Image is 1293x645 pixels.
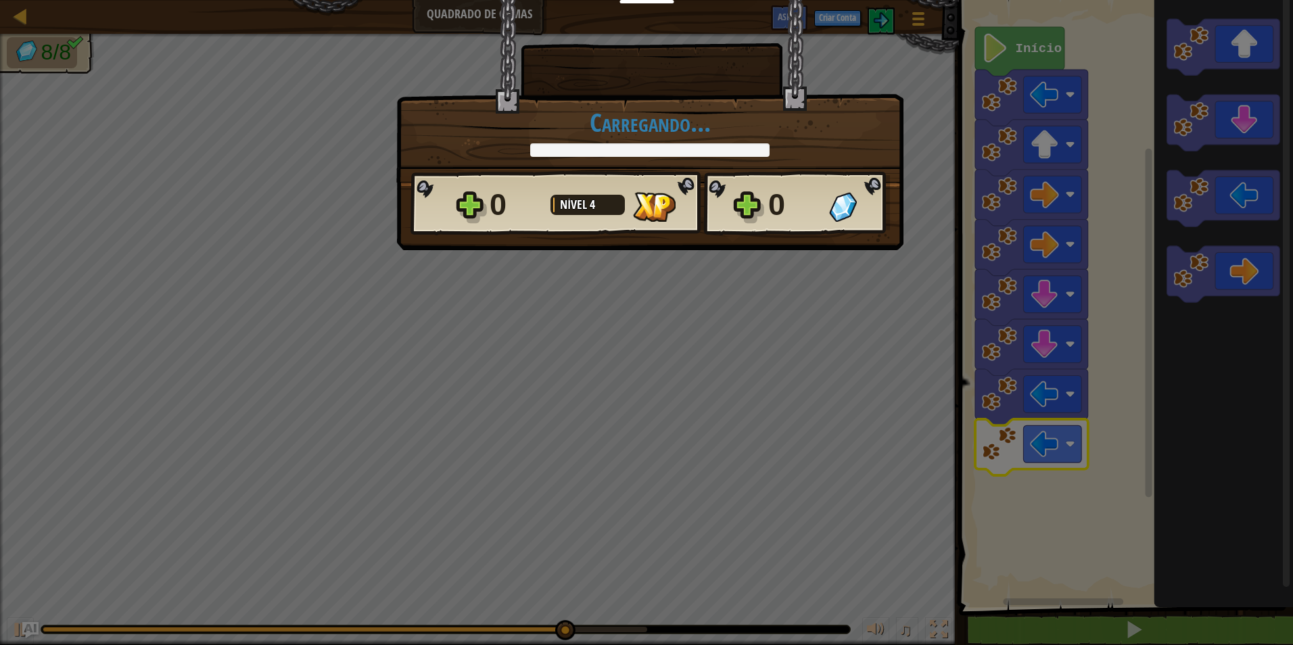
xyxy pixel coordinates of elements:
div: 0 [768,183,821,226]
img: Gemas Ganhas [829,192,857,222]
h1: Carregando... [410,108,889,137]
span: Nível [560,196,590,213]
div: 0 [490,183,542,226]
span: 4 [590,196,595,213]
img: XP Ganho [633,192,676,222]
